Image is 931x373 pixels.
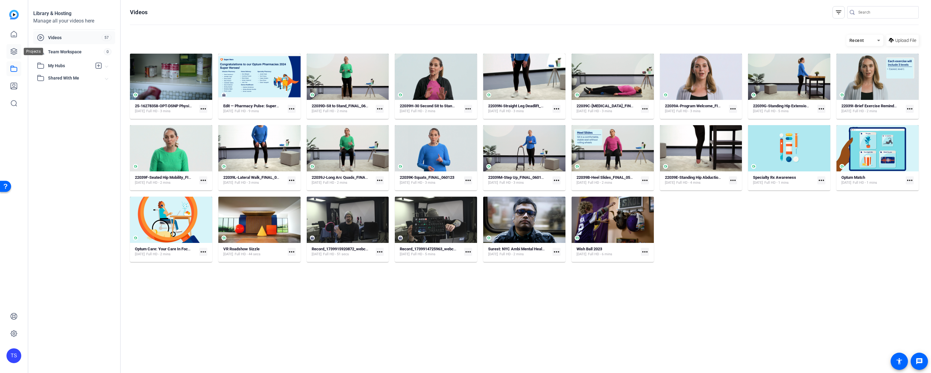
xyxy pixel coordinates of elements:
[411,252,435,257] span: Full HD - 5 mins
[500,109,524,114] span: Full HD - 3 mins
[676,109,701,114] span: Full HD - 3 mins
[464,176,472,184] mat-icon: more_horiz
[817,176,825,184] mat-icon: more_horiz
[376,248,384,256] mat-icon: more_horiz
[33,10,115,17] div: Library & Hosting
[588,180,612,185] span: Full HD - 2 mins
[235,252,261,257] span: Full HD - 44 secs
[400,104,462,114] a: 22039H-30 Second Sit to Stand Test_FINAL_052323[DATE]Full HD - 2 mins
[223,175,287,180] strong: 22039L-Lateral Walk_FINAL_060123
[312,252,322,257] span: [DATE]
[886,35,919,46] button: Upload File
[753,104,836,108] strong: 22039G-Standing Hip Extension_FINAL_052323
[553,248,561,256] mat-icon: more_horiz
[135,109,145,114] span: [DATE]
[916,358,923,365] mat-icon: message
[588,252,612,257] span: Full HD - 6 mins
[312,109,322,114] span: [DATE]
[223,180,233,185] span: [DATE]
[199,248,207,256] mat-icon: more_horiz
[488,252,498,257] span: [DATE]
[312,175,382,180] strong: 22039J-Long Arc Quads_FINAL_060123
[764,109,789,114] span: Full HD - 5 mins
[665,175,727,185] a: 22039E-Standing Hip Abduction_FINAL_052423[DATE]Full HD - 4 mins
[577,247,638,257] a: Wish Ball 2023[DATE]Full HD - 6 mins
[665,104,727,114] a: 22039A-Program Welcome_FINAL_052323[DATE]Full HD - 3 mins
[135,252,145,257] span: [DATE]
[577,247,602,251] strong: Wish Ball 2023
[665,175,748,180] strong: 22039E-Standing Hip Abduction_FINAL_052423
[33,72,115,84] mat-expansion-panel-header: Shared With Me
[146,180,171,185] span: Full HD - 2 mins
[729,105,737,113] mat-icon: more_horiz
[835,9,842,16] mat-icon: filter_list
[146,252,171,257] span: Full HD - 2 mins
[665,180,675,185] span: [DATE]
[641,248,649,256] mat-icon: more_horiz
[577,180,586,185] span: [DATE]
[400,104,491,108] strong: 22039H-30 Second Sit to Stand Test_FINAL_052323
[135,104,217,108] strong: 25-16278358-OPT-DSNP Physicians-20250617
[24,48,43,55] div: Projects
[853,180,877,185] span: Full HD - 1 mins
[488,247,550,257] a: Surest: NYC Ambi Mental Health[DATE]Full HD - 2 mins
[895,37,916,44] span: Upload File
[753,104,815,114] a: 22039G-Standing Hip Extension_FINAL_052323[DATE]Full HD - 5 mins
[223,247,285,257] a: VR Roadshow Sizzle[DATE]Full HD - 44 secs
[488,104,550,114] a: 22039N-Straight Leg Deadlift_FINAL_060123[DATE]Full HD - 3 mins
[577,109,586,114] span: [DATE]
[849,38,864,43] span: Recent
[665,109,675,114] span: [DATE]
[223,247,260,251] strong: VR Roadshow Sizzle
[223,109,233,114] span: [DATE]
[9,10,19,19] img: blue-gradient.svg
[376,176,384,184] mat-icon: more_horiz
[146,109,171,114] span: Full HD - 3 mins
[199,105,207,113] mat-icon: more_horiz
[33,17,115,25] div: Manage all your videos here
[312,247,374,257] a: Record_1739915920872_webcam[DATE]Full HD - 51 secs
[488,104,567,108] strong: 22039N-Straight Leg Deadlift_FINAL_060123
[102,34,111,41] span: 57
[323,252,349,257] span: Full HD - 51 secs
[400,247,462,257] a: Record_1739914725963_webcam[DATE]Full HD - 5 mins
[841,175,903,185] a: Optum Match[DATE]Full HD - 1 mins
[400,180,410,185] span: [DATE]
[665,104,740,108] strong: 22039A-Program Welcome_FINAL_052323
[577,104,650,108] strong: 22039C-[MEDICAL_DATA]_FINAL_022323
[288,248,296,256] mat-icon: more_horiz
[411,180,435,185] span: Full HD - 3 mins
[500,252,524,257] span: Full HD - 2 mins
[488,180,498,185] span: [DATE]
[48,35,102,41] span: Videos
[400,252,410,257] span: [DATE]
[223,104,285,114] a: Edit — Pharmacy Pulse: Superheroes No Graphics[DATE]Full HD - 9 mins
[323,180,347,185] span: Full HD - 2 mins
[753,109,763,114] span: [DATE]
[135,180,145,185] span: [DATE]
[199,176,207,184] mat-icon: more_horiz
[235,180,259,185] span: Full HD - 3 mins
[577,175,638,185] a: 22039B-Heel Slides_FINAL_052323[DATE]Full HD - 2 mins
[323,109,347,114] span: Full HD - 2 mins
[753,180,763,185] span: [DATE]
[24,66,38,72] div: Library
[488,247,545,251] strong: Surest: NYC Ambi Mental Health
[577,104,638,114] a: 22039C-[MEDICAL_DATA]_FINAL_022323[DATE]Full HD - 3 mins
[753,175,796,180] strong: Specialty Rx Awareness
[577,175,639,180] strong: 22039B-Heel Slides_FINAL_052323
[764,180,789,185] span: Full HD - 1 mins
[312,104,374,108] strong: 22039D-Sit to Stand_FINAL_060123
[312,247,371,251] strong: Record_1739915920872_webcam
[500,180,524,185] span: Full HD - 3 mins
[411,109,435,114] span: Full HD - 2 mins
[312,104,374,114] a: 22039D-Sit to Stand_FINAL_060123[DATE]Full HD - 2 mins
[48,75,105,81] span: Shared With Me
[104,48,111,55] span: 0
[588,109,612,114] span: Full HD - 3 mins
[488,109,498,114] span: [DATE]
[288,176,296,184] mat-icon: more_horiz
[312,175,374,185] a: 22039J-Long Arc Quads_FINAL_060123[DATE]Full HD - 2 mins
[577,252,586,257] span: [DATE]
[400,175,462,185] a: 22039K-Squats_FINAL_060123[DATE]Full HD - 3 mins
